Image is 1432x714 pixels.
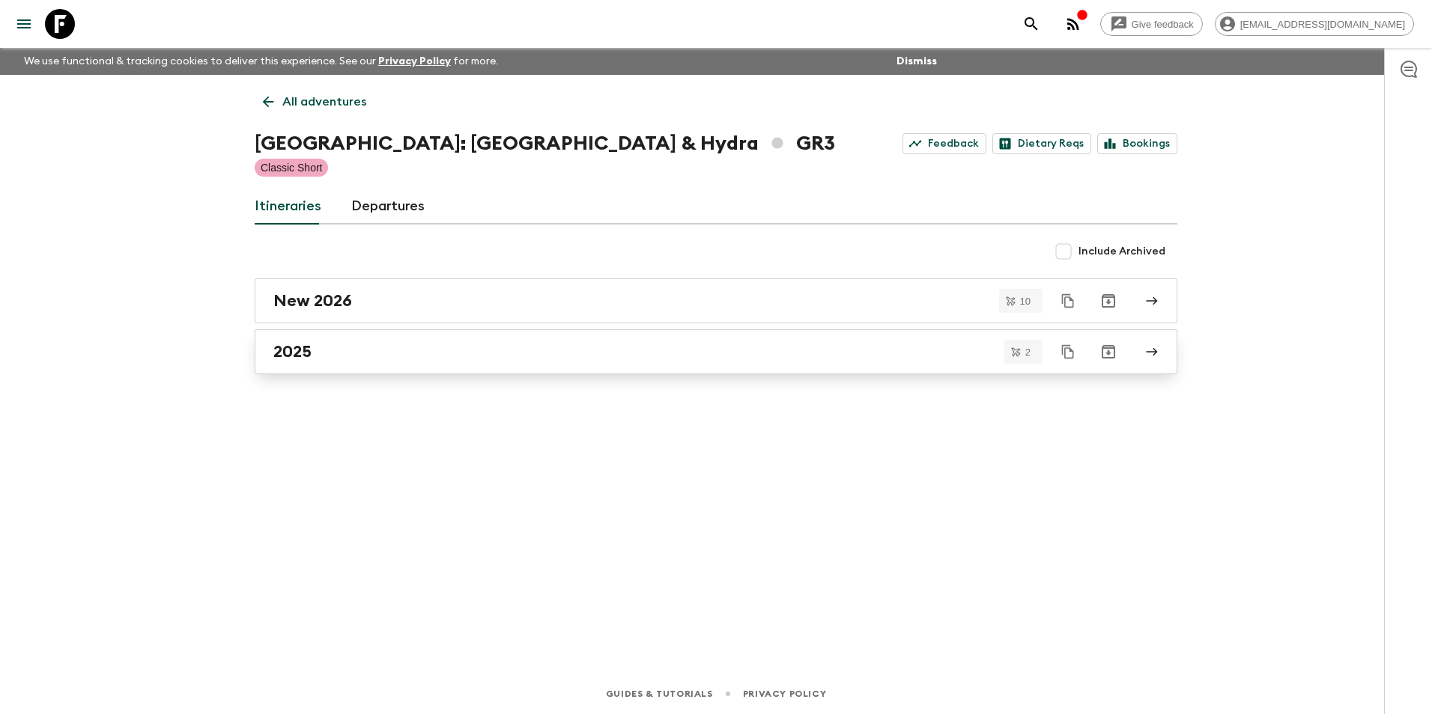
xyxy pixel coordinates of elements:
a: New 2026 [255,278,1177,323]
button: search adventures [1016,9,1046,39]
button: Duplicate [1055,287,1081,314]
button: menu [9,9,39,39]
h1: [GEOGRAPHIC_DATA]: [GEOGRAPHIC_DATA] & Hydra GR3 [255,129,835,159]
a: All adventures [255,87,374,117]
a: 2025 [255,329,1177,374]
button: Dismiss [893,51,941,72]
p: We use functional & tracking cookies to deliver this experience. See our for more. [18,48,504,75]
button: Archive [1093,337,1123,367]
a: Itineraries [255,189,321,225]
span: 2 [1016,347,1040,357]
span: Give feedback [1123,19,1202,30]
a: Feedback [902,133,986,154]
a: Give feedback [1100,12,1203,36]
a: Departures [351,189,425,225]
h2: New 2026 [273,291,352,311]
button: Archive [1093,286,1123,316]
a: Privacy Policy [378,56,451,67]
span: Include Archived [1078,244,1165,259]
a: Bookings [1097,133,1177,154]
span: [EMAIL_ADDRESS][DOMAIN_NAME] [1232,19,1413,30]
div: [EMAIL_ADDRESS][DOMAIN_NAME] [1215,12,1414,36]
p: Classic Short [261,160,322,175]
p: All adventures [282,93,366,111]
button: Duplicate [1055,338,1081,365]
span: 10 [1011,296,1040,306]
a: Guides & Tutorials [606,686,713,702]
h2: 2025 [273,342,312,361]
a: Privacy Policy [743,686,826,702]
a: Dietary Reqs [992,133,1091,154]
